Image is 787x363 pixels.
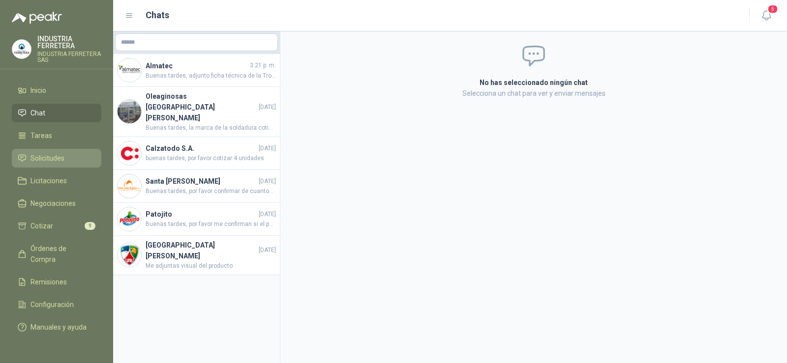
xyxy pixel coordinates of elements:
[113,137,280,170] a: Company LogoCalzatodo S.A.[DATE]buenas tardes, por favor cotizar 4 unidades
[30,221,53,231] span: Cotizar
[767,4,778,14] span: 5
[118,58,141,82] img: Company Logo
[85,222,95,230] span: 9
[12,217,101,235] a: Cotizar9
[12,40,31,58] img: Company Logo
[12,318,101,336] a: Manuales y ayuda
[146,240,257,261] h4: [GEOGRAPHIC_DATA][PERSON_NAME]
[146,60,248,71] h4: Almatec
[12,104,101,122] a: Chat
[12,81,101,100] a: Inicio
[757,7,775,25] button: 5
[113,236,280,275] a: Company Logo[GEOGRAPHIC_DATA][PERSON_NAME][DATE]Me adjuntas visual del producto
[146,8,169,22] h1: Chats
[118,141,141,165] img: Company Logo
[12,239,101,269] a: Órdenes de Compra
[118,207,141,231] img: Company Logo
[146,143,257,154] h4: Calzatodo S.A.
[146,220,276,229] span: Buenas tardes, por favor me confirman si el polietileno peletizado que requieren es para Inyecció...
[118,174,141,198] img: Company Logo
[146,71,276,81] span: Buenas tardes, adjunto ficha técnica de la Tronzadora.
[37,51,101,63] p: INDUSTRIA FERRETERA SAS
[118,100,141,123] img: Company Logo
[362,77,705,88] h2: No has seleccionado ningún chat
[259,144,276,153] span: [DATE]
[362,88,705,99] p: Selecciona un chat para ver y enviar mensajes
[30,130,52,141] span: Tareas
[146,176,257,187] h4: Santa [PERSON_NAME]
[12,194,101,213] a: Negociaciones
[113,87,280,137] a: Company LogoOleaginosas [GEOGRAPHIC_DATA][PERSON_NAME][DATE]Buenas tardes, la marca de la soldadu...
[113,170,280,203] a: Company LogoSanta [PERSON_NAME][DATE]Buenas tardes, por favor confirmar de cuantos peldaños es la...
[30,277,67,287] span: Remisiones
[146,154,276,163] span: buenas tardes, por favor cotizar 4 unidades
[12,12,62,24] img: Logo peakr
[12,273,101,291] a: Remisiones
[259,210,276,219] span: [DATE]
[30,299,74,310] span: Configuración
[113,54,280,87] a: Company LogoAlmatec3:21 p. m.Buenas tardes, adjunto ficha técnica de la Tronzadora.
[259,177,276,186] span: [DATE]
[146,91,257,123] h4: Oleaginosas [GEOGRAPHIC_DATA][PERSON_NAME]
[12,149,101,168] a: Solicitudes
[30,85,46,96] span: Inicio
[259,103,276,112] span: [DATE]
[30,198,76,209] span: Negociaciones
[30,153,64,164] span: Solicitudes
[259,246,276,255] span: [DATE]
[118,243,141,267] img: Company Logo
[30,108,45,118] span: Chat
[12,126,101,145] a: Tareas
[250,61,276,70] span: 3:21 p. m.
[12,171,101,190] a: Licitaciones
[30,243,92,265] span: Órdenes de Compra
[113,203,280,236] a: Company LogoPatojito[DATE]Buenas tardes, por favor me confirman si el polietileno peletizado que ...
[12,295,101,314] a: Configuración
[146,123,276,133] span: Buenas tardes, la marca de la soldadura cotizada es PREMIUM WELD
[146,261,276,271] span: Me adjuntas visual del producto
[146,209,257,220] h4: Patojito
[146,187,276,196] span: Buenas tardes, por favor confirmar de cuantos peldaños es la escalera que requieren.
[30,322,87,333] span: Manuales y ayuda
[37,35,101,49] p: INDUSTRIA FERRETERA
[30,175,67,186] span: Licitaciones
